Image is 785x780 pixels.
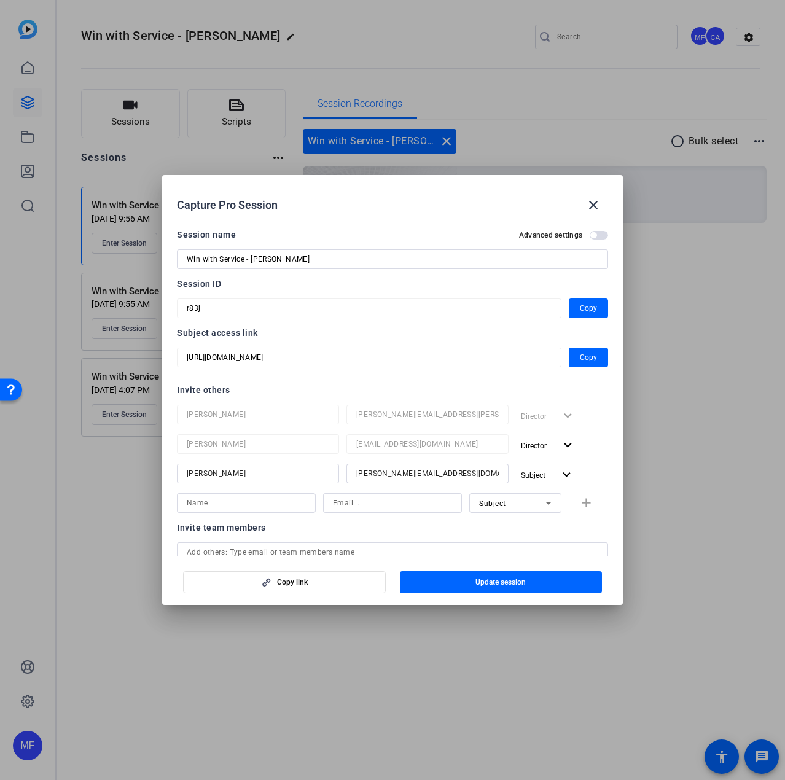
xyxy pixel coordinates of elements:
[475,577,526,587] span: Update session
[177,520,608,535] div: Invite team members
[187,407,329,422] input: Name...
[177,190,608,220] div: Capture Pro Session
[356,437,499,451] input: Email...
[560,438,576,453] mat-icon: expand_more
[479,499,506,508] span: Subject
[187,252,598,267] input: Enter Session Name
[183,571,386,593] button: Copy link
[177,227,236,242] div: Session name
[356,407,499,422] input: Email...
[177,326,608,340] div: Subject access link
[580,350,597,365] span: Copy
[569,348,608,367] button: Copy
[187,496,306,510] input: Name...
[187,466,329,481] input: Name...
[559,467,574,483] mat-icon: expand_more
[187,301,552,316] input: Session OTP
[277,577,308,587] span: Copy link
[333,496,452,510] input: Email...
[521,442,547,450] span: Director
[521,471,545,480] span: Subject
[187,350,552,365] input: Session OTP
[356,466,499,481] input: Email...
[580,301,597,316] span: Copy
[187,545,598,560] input: Add others: Type email or team members name
[586,198,601,213] mat-icon: close
[516,464,579,486] button: Subject
[569,298,608,318] button: Copy
[187,437,329,451] input: Name...
[177,276,608,291] div: Session ID
[519,230,582,240] h2: Advanced settings
[516,434,580,456] button: Director
[177,383,608,397] div: Invite others
[400,571,603,593] button: Update session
